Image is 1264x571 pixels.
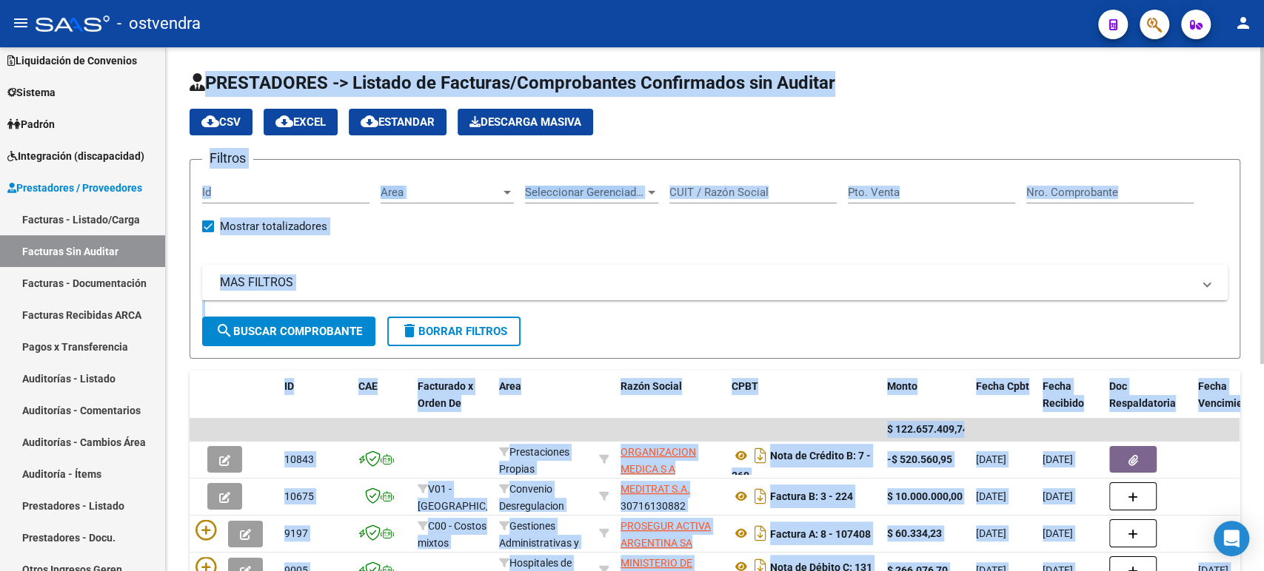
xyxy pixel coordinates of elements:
[201,112,219,130] mat-icon: cloud_download
[220,274,1192,291] mat-panel-title: MAS FILTROS
[1214,521,1249,556] div: Open Intercom Messenger
[976,380,1029,392] span: Fecha Cpbt
[201,115,241,129] span: CSV
[284,490,314,502] span: 10675
[215,325,362,338] span: Buscar Comprobante
[887,527,942,539] strong: $ 60.334,23
[349,109,447,135] button: Estandar
[1192,371,1259,436] datatable-header-cell: Fecha Vencimiento
[418,520,486,549] span: C00 - Costos mixtos
[525,186,645,199] span: Seleccionar Gerenciador
[278,371,352,436] datatable-header-cell: ID
[732,380,758,392] span: CPBT
[621,481,720,512] div: 30716130882
[387,317,521,346] button: Borrar Filtros
[493,371,593,436] datatable-header-cell: Area
[202,265,1228,300] mat-expansion-panel-header: MAS FILTROS
[284,453,314,465] span: 10843
[751,484,770,508] i: Descargar documento
[215,322,233,339] mat-icon: search
[1043,453,1073,465] span: [DATE]
[7,180,142,196] span: Prestadores / Proveedores
[401,325,507,338] span: Borrar Filtros
[1043,380,1084,409] span: Fecha Recibido
[887,453,952,465] strong: -$ 520.560,95
[881,371,970,436] datatable-header-cell: Monto
[1043,490,1073,502] span: [DATE]
[976,490,1006,502] span: [DATE]
[499,520,579,566] span: Gestiones Administrativas y Otros
[1198,380,1258,409] span: Fecha Vencimiento
[190,72,835,93] span: PRESTADORES -> Listado de Facturas/Comprobantes Confirmados sin Auditar
[615,371,726,436] datatable-header-cell: Razón Social
[1109,380,1176,409] span: Doc Respaldatoria
[732,450,871,482] strong: Nota de Crédito B: 7 - 269
[621,446,696,475] span: ORGANIZACION MEDICA S A
[1037,371,1103,436] datatable-header-cell: Fecha Recibido
[621,380,682,392] span: Razón Social
[352,371,412,436] datatable-header-cell: CAE
[361,115,435,129] span: Estandar
[361,112,378,130] mat-icon: cloud_download
[12,14,30,32] mat-icon: menu
[621,518,720,549] div: 30709776564
[1234,14,1252,32] mat-icon: person
[275,112,293,130] mat-icon: cloud_download
[7,116,55,132] span: Padrón
[202,317,375,346] button: Buscar Comprobante
[284,380,294,392] span: ID
[887,490,963,502] strong: $ 10.000.000,00
[621,444,720,475] div: 33694503859
[770,527,871,539] strong: Factura A: 8 - 107408
[202,148,253,169] h3: Filtros
[751,444,770,467] i: Descargar documento
[887,380,917,392] span: Monto
[412,371,493,436] datatable-header-cell: Facturado x Orden De
[499,446,569,475] span: Prestaciones Propias
[976,527,1006,539] span: [DATE]
[458,109,593,135] button: Descarga Masiva
[418,380,473,409] span: Facturado x Orden De
[284,527,308,539] span: 9197
[770,490,853,502] strong: Factura B: 3 - 224
[117,7,201,40] span: - ostvendra
[469,115,581,129] span: Descarga Masiva
[7,84,56,101] span: Sistema
[381,186,501,199] span: Area
[358,380,378,392] span: CAE
[220,217,327,235] span: Mostrar totalizadores
[401,322,418,339] mat-icon: delete
[458,109,593,135] app-download-masive: Descarga masiva de comprobantes (adjuntos)
[499,380,521,392] span: Area
[970,371,1037,436] datatable-header-cell: Fecha Cpbt
[621,483,690,495] span: MEDITRAT S.A.
[190,109,253,135] button: CSV
[264,109,338,135] button: EXCEL
[7,148,144,164] span: Integración (discapacidad)
[7,53,137,69] span: Liquidación de Convenios
[726,371,881,436] datatable-header-cell: CPBT
[1103,371,1192,436] datatable-header-cell: Doc Respaldatoria
[275,115,326,129] span: EXCEL
[1043,527,1073,539] span: [DATE]
[887,423,969,435] span: $ 122.657.409,74
[499,483,564,512] span: Convenio Desregulacion
[751,521,770,545] i: Descargar documento
[621,520,711,549] span: PROSEGUR ACTIVA ARGENTINA SA
[976,453,1006,465] span: [DATE]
